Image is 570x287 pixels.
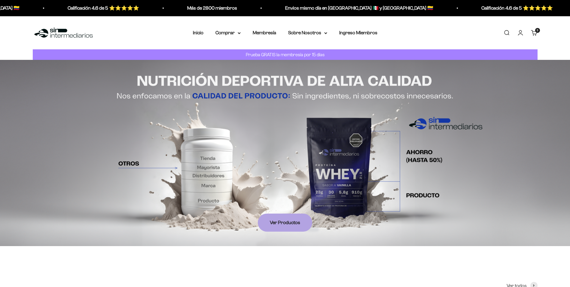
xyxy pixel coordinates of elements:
[285,4,433,12] p: Envios mismo día en [GEOGRAPHIC_DATA] 🇲🇽 y [GEOGRAPHIC_DATA] 🇨🇴
[187,4,237,12] p: Más de 2800 miembros
[253,30,276,35] a: Membresía
[244,51,326,58] p: Prueba GRATIS la membresía por 15 días
[288,29,327,37] summary: Sobre Nosotros
[537,29,538,32] span: 3
[481,4,553,12] p: Calificación 4.6 de 5 ⭐️⭐️⭐️⭐️⭐️
[68,4,139,12] p: Calificación 4.6 de 5 ⭐️⭐️⭐️⭐️⭐️
[193,30,203,35] a: Inicio
[339,30,377,35] a: Ingreso Miembros
[258,214,312,232] a: Ver Productos
[215,29,241,37] summary: Comprar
